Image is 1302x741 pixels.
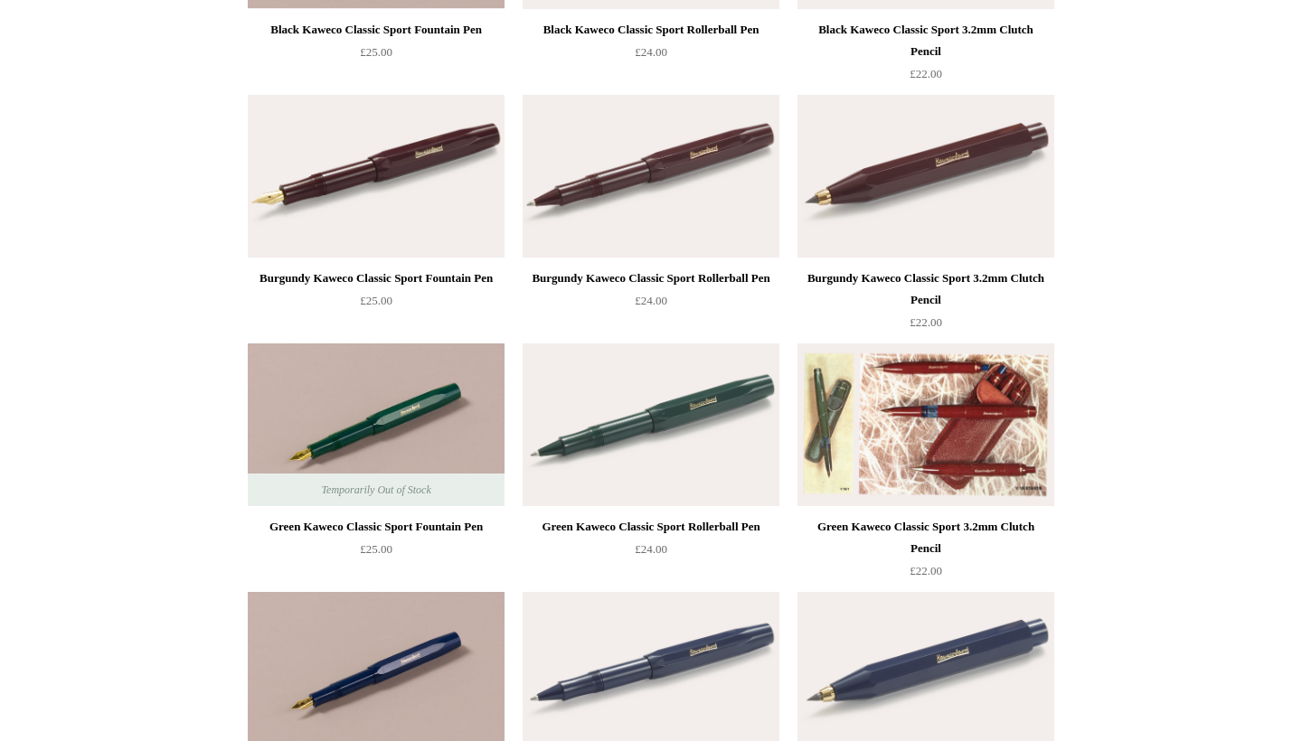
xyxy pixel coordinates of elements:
[635,542,667,556] span: £24.00
[252,516,500,538] div: Green Kaweco Classic Sport Fountain Pen
[248,19,505,93] a: Black Kaweco Classic Sport Fountain Pen £25.00
[910,315,942,329] span: £22.00
[523,343,779,506] a: Green Kaweco Classic Sport Rollerball Pen Green Kaweco Classic Sport Rollerball Pen
[635,45,667,59] span: £24.00
[797,267,1054,342] a: Burgundy Kaweco Classic Sport 3.2mm Clutch Pencil £22.00
[797,343,1054,506] img: Green Kaweco Classic Sport 3.2mm Clutch Pencil
[248,343,505,506] img: Green Kaweco Classic Sport Fountain Pen
[523,516,779,590] a: Green Kaweco Classic Sport Rollerball Pen £24.00
[797,95,1054,258] img: Burgundy Kaweco Classic Sport 3.2mm Clutch Pencil
[527,516,775,538] div: Green Kaweco Classic Sport Rollerball Pen
[523,95,779,258] a: Burgundy Kaweco Classic Sport Rollerball Pen Burgundy Kaweco Classic Sport Rollerball Pen
[248,343,505,506] a: Green Kaweco Classic Sport Fountain Pen Green Kaweco Classic Sport Fountain Pen Temporarily Out o...
[910,564,942,577] span: £22.00
[802,516,1050,559] div: Green Kaweco Classic Sport 3.2mm Clutch Pencil
[523,343,779,506] img: Green Kaweco Classic Sport Rollerball Pen
[910,67,942,80] span: £22.00
[252,19,500,41] div: Black Kaweco Classic Sport Fountain Pen
[252,267,500,289] div: Burgundy Kaweco Classic Sport Fountain Pen
[797,95,1054,258] a: Burgundy Kaweco Classic Sport 3.2mm Clutch Pencil Burgundy Kaweco Classic Sport 3.2mm Clutch Pencil
[527,19,775,41] div: Black Kaweco Classic Sport Rollerball Pen
[797,343,1054,506] a: Green Kaweco Classic Sport 3.2mm Clutch Pencil Green Kaweco Classic Sport 3.2mm Clutch Pencil
[248,516,505,590] a: Green Kaweco Classic Sport Fountain Pen £25.00
[248,95,505,258] img: Burgundy Kaweco Classic Sport Fountain Pen
[360,542,392,556] span: £25.00
[802,19,1050,62] div: Black Kaweco Classic Sport 3.2mm Clutch Pencil
[797,19,1054,93] a: Black Kaweco Classic Sport 3.2mm Clutch Pencil £22.00
[635,294,667,307] span: £24.00
[797,516,1054,590] a: Green Kaweco Classic Sport 3.2mm Clutch Pencil £22.00
[248,267,505,342] a: Burgundy Kaweco Classic Sport Fountain Pen £25.00
[360,294,392,307] span: £25.00
[360,45,392,59] span: £25.00
[523,267,779,342] a: Burgundy Kaweco Classic Sport Rollerball Pen £24.00
[802,267,1050,311] div: Burgundy Kaweco Classic Sport 3.2mm Clutch Pencil
[248,95,505,258] a: Burgundy Kaweco Classic Sport Fountain Pen Burgundy Kaweco Classic Sport Fountain Pen
[523,95,779,258] img: Burgundy Kaweco Classic Sport Rollerball Pen
[527,267,775,289] div: Burgundy Kaweco Classic Sport Rollerball Pen
[303,474,448,506] span: Temporarily Out of Stock
[523,19,779,93] a: Black Kaweco Classic Sport Rollerball Pen £24.00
